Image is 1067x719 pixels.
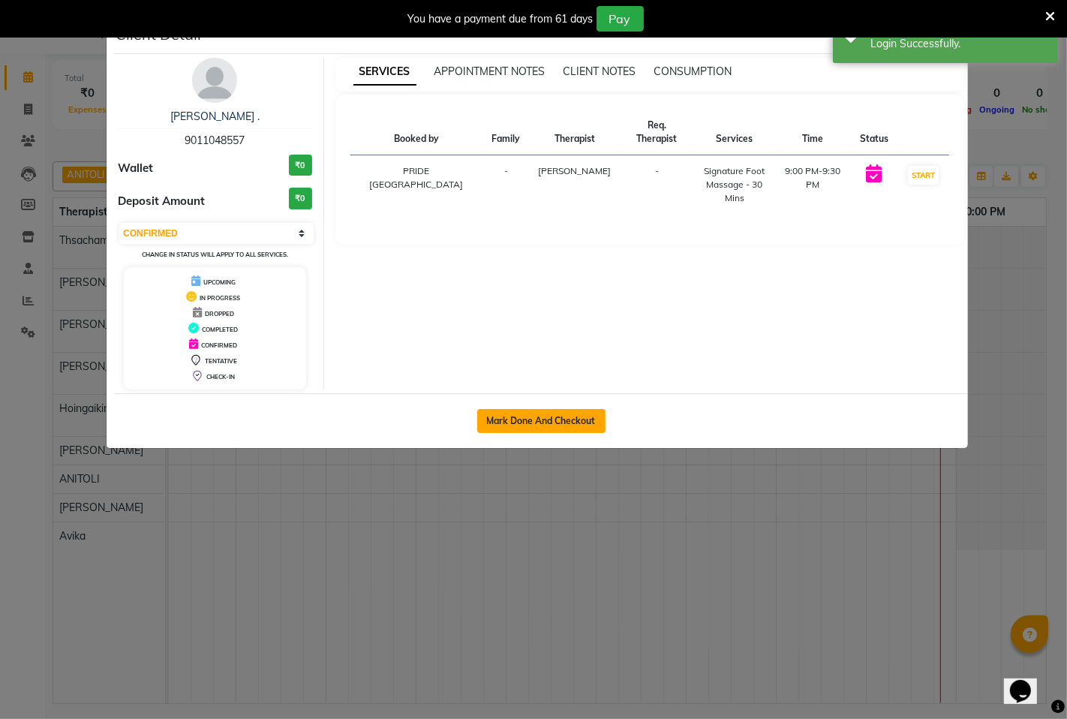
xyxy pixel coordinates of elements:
[201,341,237,349] span: CONFIRMED
[353,59,416,86] span: SERVICES
[477,409,606,433] button: Mark Done And Checkout
[118,193,205,210] span: Deposit Amount
[200,294,240,302] span: IN PROGRESS
[775,155,851,215] td: 9:00 PM-9:30 PM
[408,11,594,27] div: You have a payment due from 61 days
[654,65,732,78] span: CONSUMPTION
[620,155,693,215] td: -
[851,110,897,155] th: Status
[620,110,693,155] th: Req. Therapist
[350,155,483,215] td: PRIDE [GEOGRAPHIC_DATA]
[203,278,236,286] span: UPCOMING
[529,110,620,155] th: Therapist
[289,188,312,209] h3: ₹0
[482,110,529,155] th: Family
[289,155,312,176] h3: ₹0
[538,165,611,176] span: [PERSON_NAME]
[564,65,636,78] span: CLIENT NOTES
[202,326,238,333] span: COMPLETED
[775,110,851,155] th: Time
[206,373,235,381] span: CHECK-IN
[694,110,775,155] th: Services
[434,65,546,78] span: APPOINTMENT NOTES
[118,160,153,177] span: Wallet
[870,36,1047,52] div: Login Successfully.
[170,110,260,123] a: [PERSON_NAME] .
[350,110,483,155] th: Booked by
[482,155,529,215] td: -
[192,58,237,103] img: avatar
[142,251,288,258] small: Change in status will apply to all services.
[597,6,644,32] button: Pay
[908,166,939,185] button: START
[205,357,237,365] span: TENTATIVE
[1004,659,1052,704] iframe: chat widget
[185,134,245,147] span: 9011048557
[205,310,234,317] span: DROPPED
[703,164,766,205] div: Signature Foot Massage - 30 Mins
